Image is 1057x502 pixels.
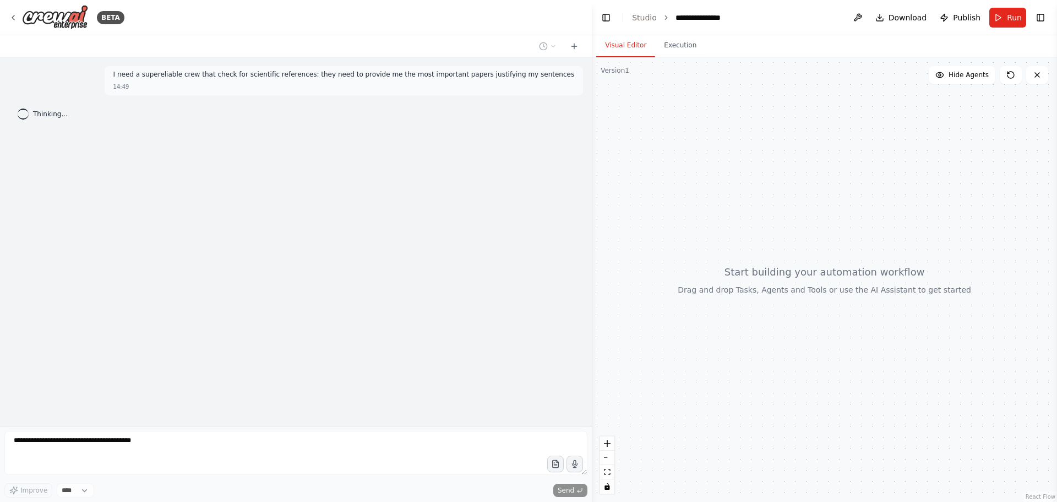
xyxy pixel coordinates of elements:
span: Download [889,12,927,23]
span: Improve [20,486,47,495]
nav: breadcrumb [632,12,730,23]
button: Hide Agents [929,66,995,84]
button: Publish [935,8,985,28]
button: Download [871,8,931,28]
div: 14:49 [113,83,129,91]
button: zoom in [600,436,614,451]
div: BETA [97,11,124,24]
button: Improve [4,483,52,498]
button: Upload files [547,456,564,472]
span: Publish [953,12,980,23]
a: React Flow attribution [1026,494,1055,500]
span: Run [1007,12,1022,23]
span: Thinking... [33,110,68,118]
button: Execution [655,34,705,57]
button: Start a new chat [565,40,583,53]
a: Studio [632,13,657,22]
button: Click to speak your automation idea [566,456,583,472]
button: Run [989,8,1026,28]
div: React Flow controls [600,436,614,494]
span: Send [558,486,574,495]
span: Hide Agents [949,71,989,79]
button: zoom out [600,451,614,465]
button: Send [553,484,587,497]
div: Version 1 [601,66,629,75]
img: Logo [22,5,88,30]
button: Visual Editor [596,34,655,57]
button: toggle interactivity [600,479,614,494]
button: fit view [600,465,614,479]
p: I need a supereliable crew that check for scientific references: they need to provide me the most... [113,71,575,79]
button: Switch to previous chat [535,40,561,53]
button: Show right sidebar [1033,10,1048,25]
button: Hide left sidebar [598,10,614,25]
